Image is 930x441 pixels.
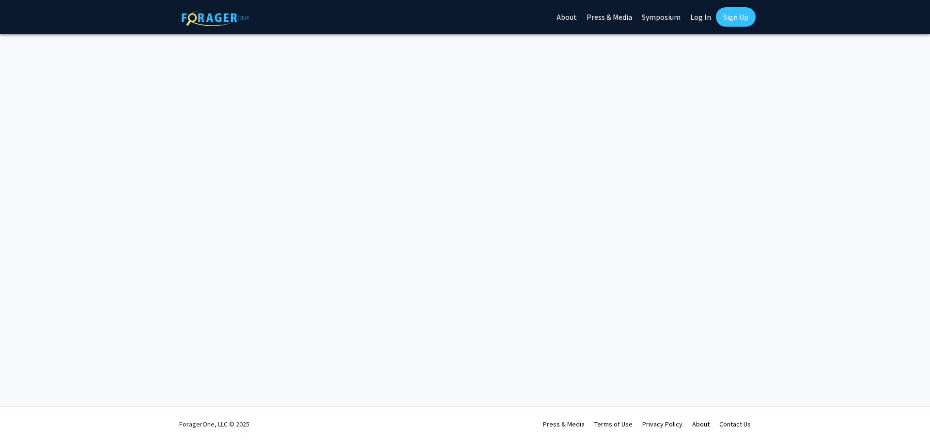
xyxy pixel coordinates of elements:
div: ForagerOne, LLC © 2025 [179,407,249,441]
a: Sign Up [716,7,756,27]
a: Contact Us [719,420,751,428]
a: Press & Media [543,420,585,428]
img: ForagerOne Logo [182,9,249,26]
a: Privacy Policy [642,420,682,428]
a: Terms of Use [594,420,633,428]
a: About [692,420,710,428]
